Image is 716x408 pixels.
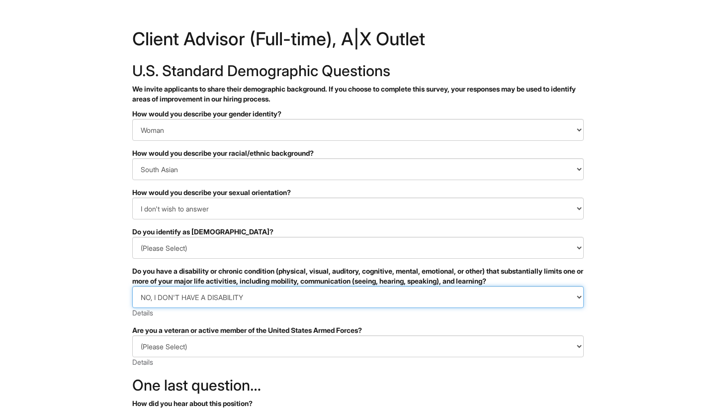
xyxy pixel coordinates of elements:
[132,266,584,286] div: Do you have a disability or chronic condition (physical, visual, auditory, cognitive, mental, emo...
[132,227,584,237] div: Do you identify as [DEMOGRAPHIC_DATA]?
[132,358,153,366] a: Details
[132,286,584,308] select: Do you have a disability or chronic condition (physical, visual, auditory, cognitive, mental, emo...
[132,377,584,394] h2: One last question…
[132,109,584,119] div: How would you describe your gender identity?
[132,30,584,53] h1: Client Advisor (Full-time), A|X Outlet
[132,237,584,259] select: Do you identify as transgender?
[132,188,584,198] div: How would you describe your sexual orientation?
[132,325,584,335] div: Are you a veteran or active member of the United States Armed Forces?
[132,63,584,79] h2: U.S. Standard Demographic Questions
[132,148,584,158] div: How would you describe your racial/ethnic background?
[132,335,584,357] select: Are you a veteran or active member of the United States Armed Forces?
[132,158,584,180] select: How would you describe your racial/ethnic background?
[132,119,584,141] select: How would you describe your gender identity?
[132,198,584,219] select: How would you describe your sexual orientation?
[132,308,153,317] a: Details
[132,84,584,104] p: We invite applicants to share their demographic background. If you choose to complete this survey...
